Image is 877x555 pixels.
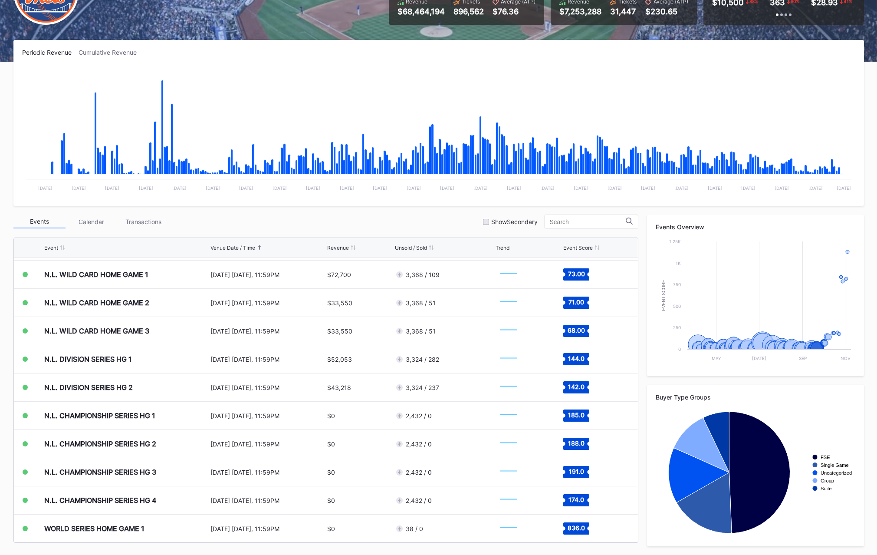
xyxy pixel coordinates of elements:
[496,320,522,342] svg: Chart title
[406,271,440,278] div: 3,368 / 109
[406,327,436,335] div: 3,368 / 51
[210,244,255,251] div: Venue Date / Time
[327,244,349,251] div: Revenue
[491,218,538,225] div: Show Secondary
[44,411,155,420] div: N.L. CHAMPIONSHIP SERIES HG 1
[645,7,688,16] div: $230.65
[327,525,335,532] div: $0
[72,185,86,191] text: [DATE]
[674,185,688,191] text: [DATE]
[327,271,351,278] div: $72,700
[568,355,585,362] text: 144.0
[673,304,681,309] text: 500
[210,327,325,335] div: [DATE] [DATE], 11:59PM
[273,185,287,191] text: [DATE]
[741,185,755,191] text: [DATE]
[568,411,585,419] text: 185.0
[406,384,439,391] div: 3,324 / 237
[210,440,325,448] div: [DATE] [DATE], 11:59PM
[406,469,432,476] div: 2,432 / 0
[568,383,585,390] text: 142.0
[836,185,851,191] text: [DATE]
[798,356,806,361] text: Sep
[568,270,585,277] text: 73.00
[568,298,584,306] text: 71.00
[327,384,351,391] div: $43,218
[327,497,335,504] div: $0
[656,223,855,231] div: Events Overview
[66,215,118,228] div: Calendar
[496,489,522,511] svg: Chart title
[821,478,834,483] text: Group
[327,299,352,307] div: $33,550
[656,393,855,401] div: Buyer Type Groups
[397,7,445,16] div: $68,464,194
[406,185,420,191] text: [DATE]
[656,237,855,367] svg: Chart title
[496,348,522,370] svg: Chart title
[574,185,588,191] text: [DATE]
[641,185,655,191] text: [DATE]
[610,7,637,16] div: 31,447
[563,244,593,251] div: Event Score
[44,327,149,335] div: N.L. WILD CARD HOME GAME 3
[821,462,849,468] text: Single Game
[210,271,325,278] div: [DATE] [DATE], 11:59PM
[373,185,387,191] text: [DATE]
[205,185,220,191] text: [DATE]
[210,525,325,532] div: [DATE] [DATE], 11:59PM
[559,7,601,16] div: $7,253,288
[327,412,335,420] div: $0
[607,185,621,191] text: [DATE]
[840,356,850,361] text: Nov
[507,185,521,191] text: [DATE]
[210,384,325,391] div: [DATE] [DATE], 11:59PM
[406,440,432,448] div: 2,432 / 0
[496,292,522,314] svg: Chart title
[339,185,354,191] text: [DATE]
[661,280,666,311] text: Event Score
[44,383,133,392] div: N.L. DIVISION SERIES HG 2
[711,356,721,361] text: May
[821,455,830,460] text: FSE
[406,299,436,307] div: 3,368 / 51
[440,185,454,191] text: [DATE]
[210,412,325,420] div: [DATE] [DATE], 11:59PM
[210,299,325,307] div: [DATE] [DATE], 11:59PM
[210,356,325,363] div: [DATE] [DATE], 11:59PM
[676,261,681,266] text: 1k
[496,405,522,426] svg: Chart title
[568,496,584,503] text: 174.0
[496,518,522,539] svg: Chart title
[79,49,144,56] div: Cumulative Revenue
[656,407,855,538] svg: Chart title
[406,356,439,363] div: 3,324 / 282
[669,239,681,244] text: 1.25k
[44,244,58,251] div: Event
[496,244,509,251] div: Trend
[210,469,325,476] div: [DATE] [DATE], 11:59PM
[44,496,156,505] div: N.L. CHAMPIONSHIP SERIES HG 4
[239,185,253,191] text: [DATE]
[44,439,156,448] div: N.L. CHAMPIONSHIP SERIES HG 2
[453,7,484,16] div: 896,562
[496,461,522,483] svg: Chart title
[306,185,320,191] text: [DATE]
[44,270,148,279] div: N.L. WILD CARD HOME GAME 1
[568,439,585,447] text: 188.0
[327,327,352,335] div: $33,550
[138,185,153,191] text: [DATE]
[44,298,149,307] div: N.L. WILD CARD HOME GAME 2
[44,355,132,363] div: N.L. DIVISION SERIES HG 1
[673,282,681,287] text: 750
[327,440,335,448] div: $0
[395,244,427,251] div: Unsold / Sold
[105,185,119,191] text: [DATE]
[406,525,423,532] div: 38 / 0
[775,185,789,191] text: [DATE]
[22,67,855,197] svg: Chart title
[540,185,555,191] text: [DATE]
[210,497,325,504] div: [DATE] [DATE], 11:59PM
[327,356,352,363] div: $52,053
[406,412,432,420] div: 2,432 / 0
